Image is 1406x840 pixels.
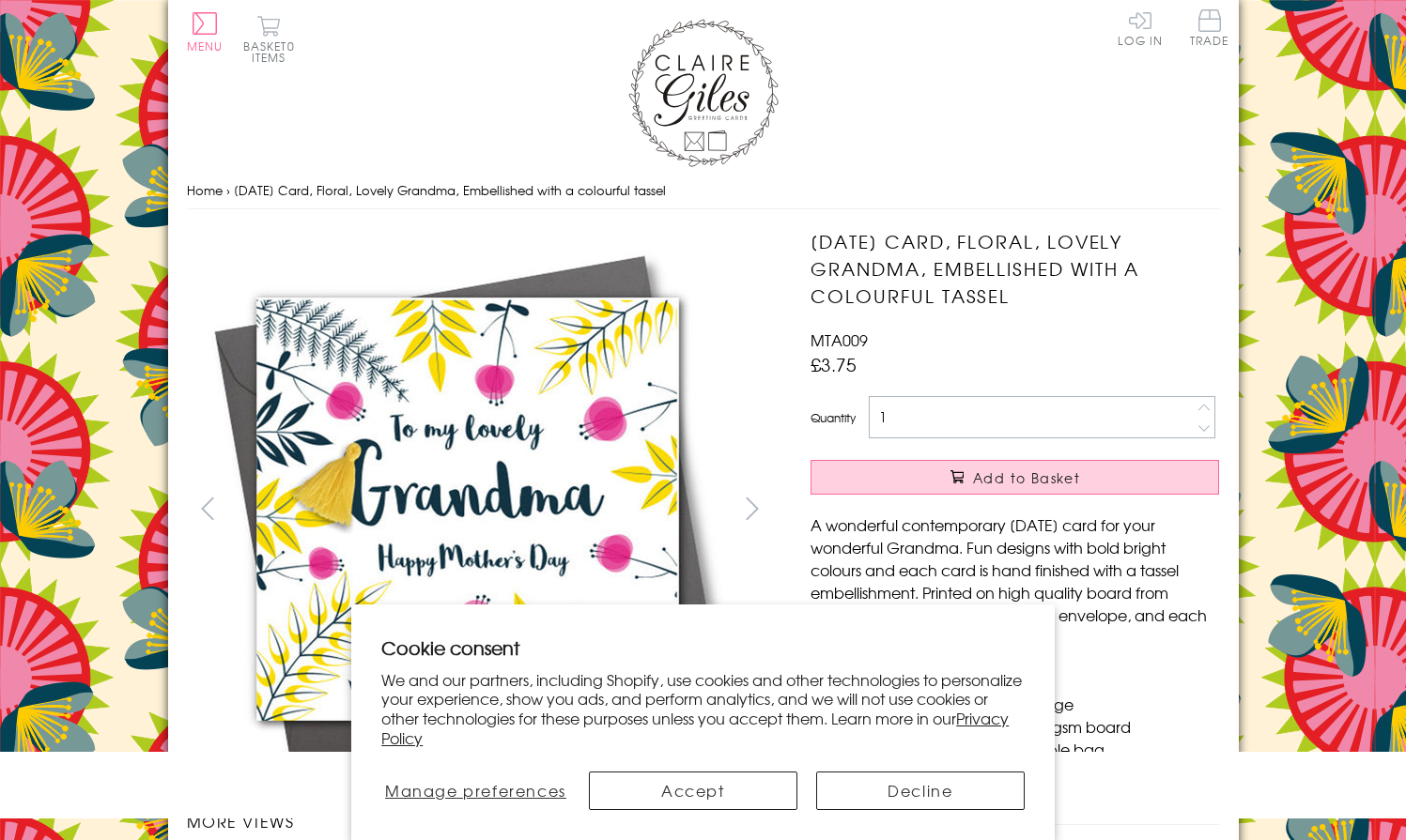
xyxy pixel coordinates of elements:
span: £3.75 [811,351,857,377]
h3: More views [187,810,774,832]
a: Trade [1190,9,1229,50]
span: MTA009 [811,328,868,351]
span: Menu [187,38,224,54]
span: Manage preferences [385,779,566,802]
button: Basket0 items [243,15,295,63]
h2: Cookie consent [381,634,1025,661]
span: Add to Basket [973,468,1080,487]
button: next [731,487,773,529]
nav: breadcrumbs [187,172,1220,210]
button: Accept [589,771,797,810]
button: Add to Basket [811,460,1219,495]
button: Manage preferences [381,771,569,810]
a: Home [187,181,223,199]
span: Trade [1190,9,1229,46]
span: [DATE] Card, Floral, Lovely Grandma, Embellished with a colourful tassel [234,181,666,199]
label: Quantity [811,409,856,426]
button: Menu [187,12,224,52]
span: 0 items [252,38,295,66]
a: Log In [1118,9,1163,46]
p: A wonderful contemporary [DATE] card for your wonderful Grandma. Fun designs with bold bright col... [811,513,1219,649]
button: Decline [816,771,1025,810]
img: Mother's Day Card, Floral, Lovely Grandma, Embellished with a colourful tassel [773,228,1336,791]
p: We and our partners, including Shopify, use cookies and other technologies to personalize your ex... [381,670,1025,748]
img: Claire Giles Greetings Cards [628,19,779,167]
span: › [226,181,230,199]
a: Privacy Policy [381,707,1009,749]
h1: [DATE] Card, Floral, Lovely Grandma, Embellished with a colourful tassel [811,228,1219,309]
img: Mother's Day Card, Floral, Lovely Grandma, Embellished with a colourful tassel [186,228,749,791]
button: prev [187,487,229,529]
